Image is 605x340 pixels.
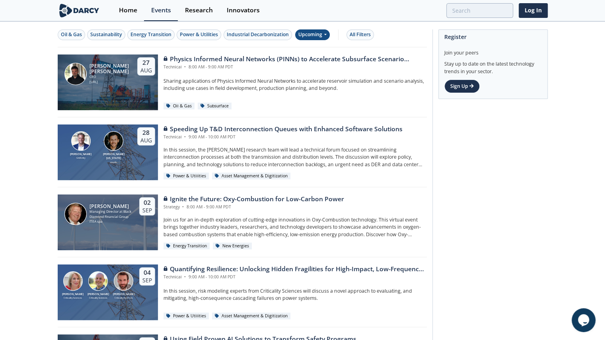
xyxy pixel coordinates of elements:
div: Energy Transition [163,243,210,250]
div: Innovators [227,7,260,14]
div: Technical 8:00 AM - 9:00 AM PDT [163,64,427,70]
p: Sharing applications of Physics Informed Neural Networks to accelerate reservoir simulation and s... [163,78,427,92]
img: logo-wide.svg [58,4,101,17]
img: Susan Ginsburg [63,271,83,291]
div: Speeding Up T&D Interconnection Queues with Enhanced Software Solutions [163,124,403,134]
div: Managing Director at Black Diamond Financial Group [89,209,132,219]
div: Register [444,30,542,44]
a: Patrick Imeson [PERSON_NAME] Managing Director at Black Diamond Financial Group ITEA spa 02 Sep I... [58,194,427,250]
img: Brian Fitzsimons [71,131,91,151]
div: Energy Transition [130,31,171,38]
div: Strategy 8:00 AM - 9:00 AM PDT [163,204,344,210]
div: Events [151,7,171,14]
div: [PERSON_NAME][US_STATE] [101,152,126,161]
p: Join us for an in-depth exploration of cutting-edge innovations in Oxy-Combustion technology. Thi... [163,216,427,238]
div: CEO [89,74,130,80]
div: Power & Utilities [163,173,209,180]
a: Sign Up [444,80,480,93]
div: Oil & Gas [163,103,195,110]
div: Oil & Gas [61,31,82,38]
div: Criticality Sciences [60,296,86,299]
div: 04 [142,269,152,277]
div: 02 [142,199,152,207]
div: Sustainability [90,31,122,38]
div: Asset Management & Digitization [212,313,291,320]
button: Energy Transition [127,29,175,40]
div: [PERSON_NAME] [PERSON_NAME] [89,63,130,74]
p: In this session, the [PERSON_NAME] research team will lead a technical forum focused on streamlin... [163,146,427,168]
a: Log In [519,3,548,18]
div: Stay up to date on the latest technology trends in your sector. [444,56,542,75]
div: [PERSON_NAME] [86,292,111,297]
div: Aug [140,137,152,144]
div: Upcoming [295,29,330,40]
div: Ignite the Future: Oxy-Combustion for Low-Carbon Power [163,194,344,204]
div: All Filters [350,31,371,38]
a: Brian Fitzsimons [PERSON_NAME] GridUnity Luigi Montana [PERSON_NAME][US_STATE] envelio 28 Aug Spe... [58,124,427,180]
button: Oil & Gas [58,29,85,40]
div: Criticality Sciences [86,296,111,299]
img: Luigi Montana [104,131,123,151]
div: Technical 9:00 AM - 10:00 AM PDT [163,274,427,280]
div: Home [119,7,137,14]
img: Ruben Rodriguez Torrado [64,63,87,85]
div: Power & Utilities [180,31,218,38]
div: Sep [142,277,152,284]
iframe: profile [3,12,124,73]
div: Quantifying Resilience: Unlocking Hidden Fragilities for High-Impact, Low-Frequency (HILF) Event ... [163,264,427,274]
div: [URL] [89,80,130,85]
div: Aug [140,67,152,74]
button: All Filters [346,29,374,40]
div: Asset Management & Digitization [212,173,291,180]
div: Join your peers [444,44,542,56]
div: Criticality Sciences [111,296,136,299]
div: Subsurface [198,103,232,110]
p: In this session, risk modeling experts from Criticality Sciences will discuss a novel approach to... [163,288,427,302]
span: • [183,274,187,280]
div: [PERSON_NAME] [111,292,136,297]
div: ITEA spa [89,219,132,224]
div: 28 [140,129,152,137]
a: Ruben Rodriguez Torrado [PERSON_NAME] [PERSON_NAME] CEO [URL] 27 Aug Physics Informed Neural Netw... [58,54,427,110]
iframe: chat widget [572,308,597,332]
button: Industrial Decarbonization [224,29,292,40]
a: Susan Ginsburg [PERSON_NAME] Criticality Sciences Ben Ruddell [PERSON_NAME] Criticality Sciences ... [58,264,427,320]
div: [PERSON_NAME] [89,204,132,209]
div: [PERSON_NAME] [68,152,93,157]
div: Sep [142,207,152,214]
img: Ben Ruddell [88,271,108,291]
button: Power & Utilities [177,29,221,40]
div: Power & Utilities [163,313,209,320]
img: Patrick Imeson [64,203,87,225]
div: Industrial Decarbonization [227,31,289,38]
div: Technical 9:00 AM - 10:00 AM PDT [163,134,403,140]
span: • [181,204,185,210]
img: Ross Dakin [114,271,133,291]
div: New Energies [213,243,252,250]
div: GridUnity [68,156,93,159]
div: [PERSON_NAME] [60,292,86,297]
div: Research [185,7,213,14]
input: Advanced Search [446,3,513,18]
span: • [183,64,187,70]
div: Physics Informed Neural Networks (PINNs) to Accelerate Subsurface Scenario Analysis [163,54,427,64]
span: • [183,134,187,140]
button: Sustainability [87,29,125,40]
div: envelio [101,161,126,164]
div: 27 [140,59,152,67]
